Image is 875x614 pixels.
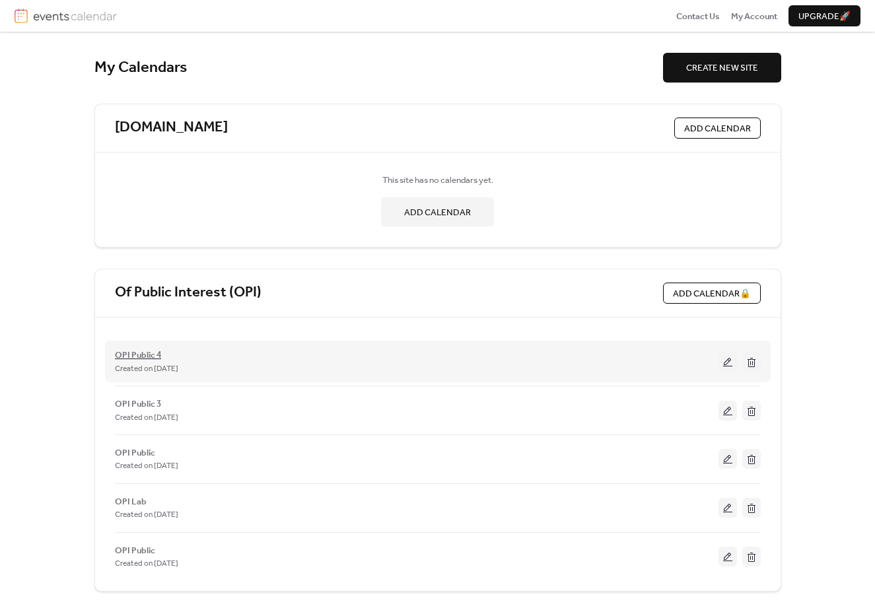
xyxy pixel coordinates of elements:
span: OPI Public [115,446,155,460]
span: OPI Lab [115,495,147,508]
span: Contact Us [676,10,720,23]
button: ADD CALENDAR [674,118,761,139]
img: logotype [33,9,117,23]
img: logo [15,9,28,23]
span: Created on [DATE] [115,460,178,473]
span: ADD CALENDAR [684,122,751,135]
a: OPI Public [115,547,155,554]
a: Contact Us [676,9,720,22]
a: OPI Public 4 [115,352,161,359]
span: OPI Public [115,544,155,557]
span: Created on [DATE] [115,362,178,376]
a: OPI Public [115,450,155,456]
button: Upgrade🚀 [788,5,860,26]
a: OPI Public 3 [115,401,161,407]
span: Created on [DATE] [115,557,178,570]
span: My Account [731,10,777,23]
a: My Account [731,9,777,22]
span: ADD CALENDAR [404,206,471,219]
span: Upgrade 🚀 [798,10,851,23]
span: OPI Public 3 [115,397,161,411]
span: CREATE NEW SITE [686,61,758,75]
span: Created on [DATE] [115,508,178,522]
button: CREATE NEW SITE [663,53,781,82]
a: OPI Lab [115,498,147,505]
a: [DOMAIN_NAME] [115,119,228,137]
a: Of Public Interest (OPI) [115,284,262,302]
button: ADD CALENDAR [381,197,494,226]
span: Created on [DATE] [115,411,178,425]
span: OPI Public 4 [115,349,161,362]
div: My Calendars [94,58,663,78]
span: This site has no calendars yet. [382,174,493,187]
